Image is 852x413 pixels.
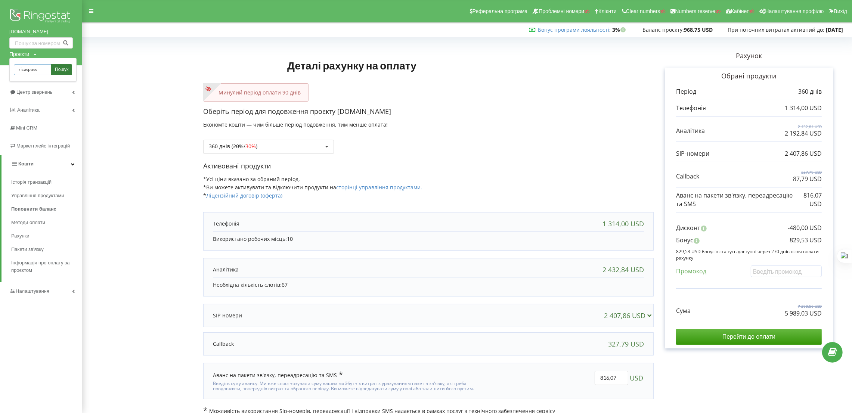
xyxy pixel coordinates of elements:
[11,189,82,202] a: Управління продуктами
[213,371,343,379] div: Аванс на пакети зв'язку, переадресацію та SMS
[793,175,822,183] p: 87,79 USD
[602,220,644,227] div: 1 314,00 USD
[785,309,822,318] p: 5 989,03 USD
[676,87,696,96] p: Період
[213,281,644,289] p: Необхідна кількість слотів:
[245,143,256,150] span: 30%
[598,8,617,14] span: Клієнти
[16,288,49,294] span: Налаштування
[785,124,822,129] p: 2 432,84 USD
[676,307,691,315] p: Сума
[676,191,794,208] p: Аванс на пакети зв'язку, переадресацію та SMS
[11,259,78,274] span: Інформація про оплату за проєктом
[676,224,700,232] p: Дисконт
[11,216,82,229] a: Методи оплати
[287,235,293,242] span: 10
[16,125,37,131] span: Mini CRM
[11,219,45,226] span: Методи оплати
[233,143,244,150] s: 20%
[790,236,822,245] p: 829,53 USD
[751,265,822,277] input: Введіть промокод
[11,256,82,277] a: Інформація про оплату за проєктом
[203,176,300,183] span: *Усі ціни вказано за обраний період.
[213,220,239,227] p: Телефонія
[538,26,611,33] span: :
[11,229,82,243] a: Рахунки
[676,172,699,181] p: Callback
[675,8,715,14] span: Numbers reserve
[11,178,52,186] span: Історія транзакцій
[203,161,654,171] p: Активовані продукти
[11,205,56,213] span: Поповнити баланс
[765,8,824,14] span: Налаштування профілю
[608,340,644,348] div: 327,79 USD
[209,144,257,149] div: 360 днів ( / )
[731,8,749,14] span: Кабінет
[206,192,282,199] a: Ліцензійний договір (оферта)
[826,26,843,33] strong: [DATE]
[834,8,847,14] span: Вихід
[213,266,239,273] p: Аналітика
[11,176,82,189] a: Історія транзакцій
[203,121,388,128] span: Економте кошти — чим більше період подовження, тим менше оплата!
[785,104,822,112] p: 1 314,00 USD
[728,26,824,33] span: При поточних витратах активний до:
[9,7,73,26] img: Ringostat logo
[676,104,706,112] p: Телефонія
[654,51,844,61] p: Рахунок
[213,340,234,348] p: Callback
[9,37,73,49] input: Пошук за номером
[11,246,44,253] span: Пакети зв'язку
[213,379,478,392] div: Введіть суму авансу. Ми вже спрогнозували суму ваших майбутніх витрат з урахуванням пакетів зв'яз...
[11,232,30,240] span: Рахунки
[602,266,644,273] div: 2 432,84 USD
[336,184,422,191] a: сторінці управління продуктами.
[17,107,40,113] span: Аналiтика
[203,47,501,83] h1: Деталі рахунку на оплату
[16,143,70,149] span: Маркетплейс інтеграцій
[18,161,34,167] span: Кошти
[785,149,822,158] p: 2 407,86 USD
[213,235,644,243] p: Використано робочих місць:
[676,329,822,345] input: Перейти до оплати
[1,155,82,173] a: Кошти
[203,184,422,191] span: *Ви можете активувати та відключити продукти на
[676,71,822,81] p: Обрані продукти
[676,236,693,245] p: Бонус
[794,191,822,208] p: 816,07 USD
[11,202,82,216] a: Поповнити баланс
[213,312,242,319] p: SIP-номери
[604,312,655,319] div: 2 407,86 USD
[676,248,822,261] p: 829,53 USD бонусів стануть доступні через 270 днів після оплати рахунку
[9,28,73,35] a: [DOMAIN_NAME]
[684,26,713,33] strong: 968,75 USD
[51,64,72,75] a: Пошук
[798,87,822,96] p: 360 днів
[626,8,660,14] span: Clear numbers
[473,8,528,14] span: Реферальна програма
[793,170,822,175] p: 327,79 USD
[203,107,654,117] p: Оберіть період для подовження проєкту [DOMAIN_NAME]
[211,89,301,96] p: Минулий період оплати 90 днів
[676,149,709,158] p: SIP-номери
[55,66,68,73] span: Пошук
[612,26,628,33] strong: 3%
[11,243,82,256] a: Пакети зв'язку
[11,192,64,199] span: Управління продуктами
[630,371,643,385] span: USD
[676,127,705,135] p: Аналітика
[14,64,51,75] input: Пошук
[9,50,29,58] div: Проєкти
[785,129,822,138] p: 2 192,84 USD
[785,304,822,309] p: 7 298,56 USD
[642,26,684,33] span: Баланс проєкту:
[16,89,52,95] span: Центр звернень
[788,224,822,232] p: -480,00 USD
[538,26,609,33] a: Бонус програми лояльності
[282,281,288,288] span: 67
[539,8,584,14] span: Проблемні номери
[676,267,706,276] p: Промокод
